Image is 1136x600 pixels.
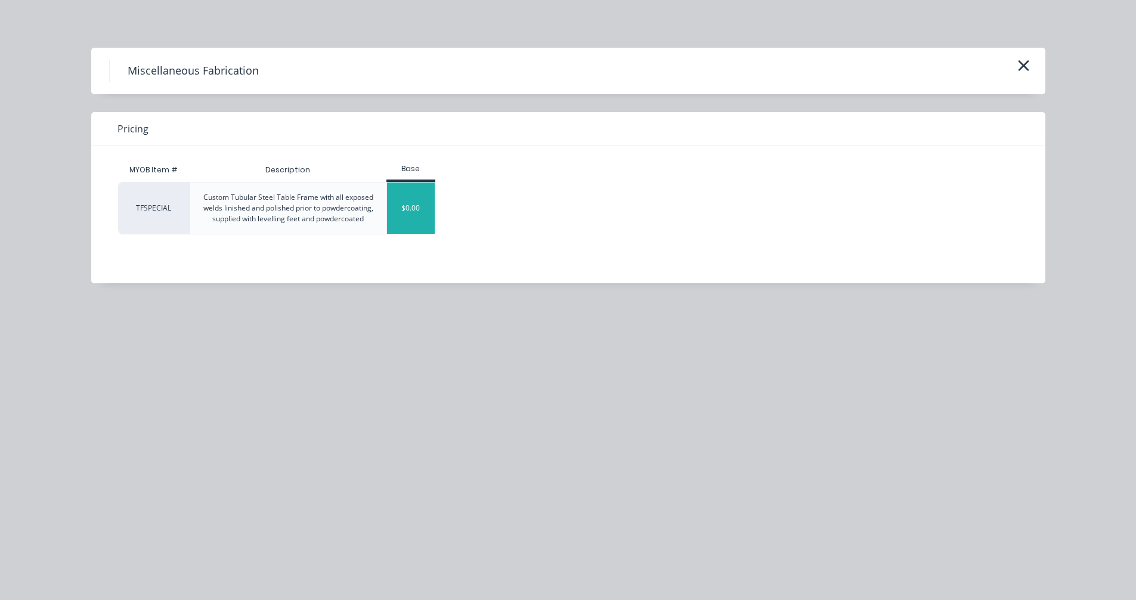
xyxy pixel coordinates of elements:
div: $0.00 [387,183,435,234]
div: MYOB Item # [118,158,190,182]
div: Description [256,155,320,185]
div: Base [386,163,436,174]
span: Pricing [117,122,148,136]
div: Custom Tubular Steel Table Frame with all exposed welds linished and polished prior to powdercoat... [200,192,377,224]
div: TFSPECIAL [118,182,190,234]
h4: Miscellaneous Fabrication [109,60,277,82]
